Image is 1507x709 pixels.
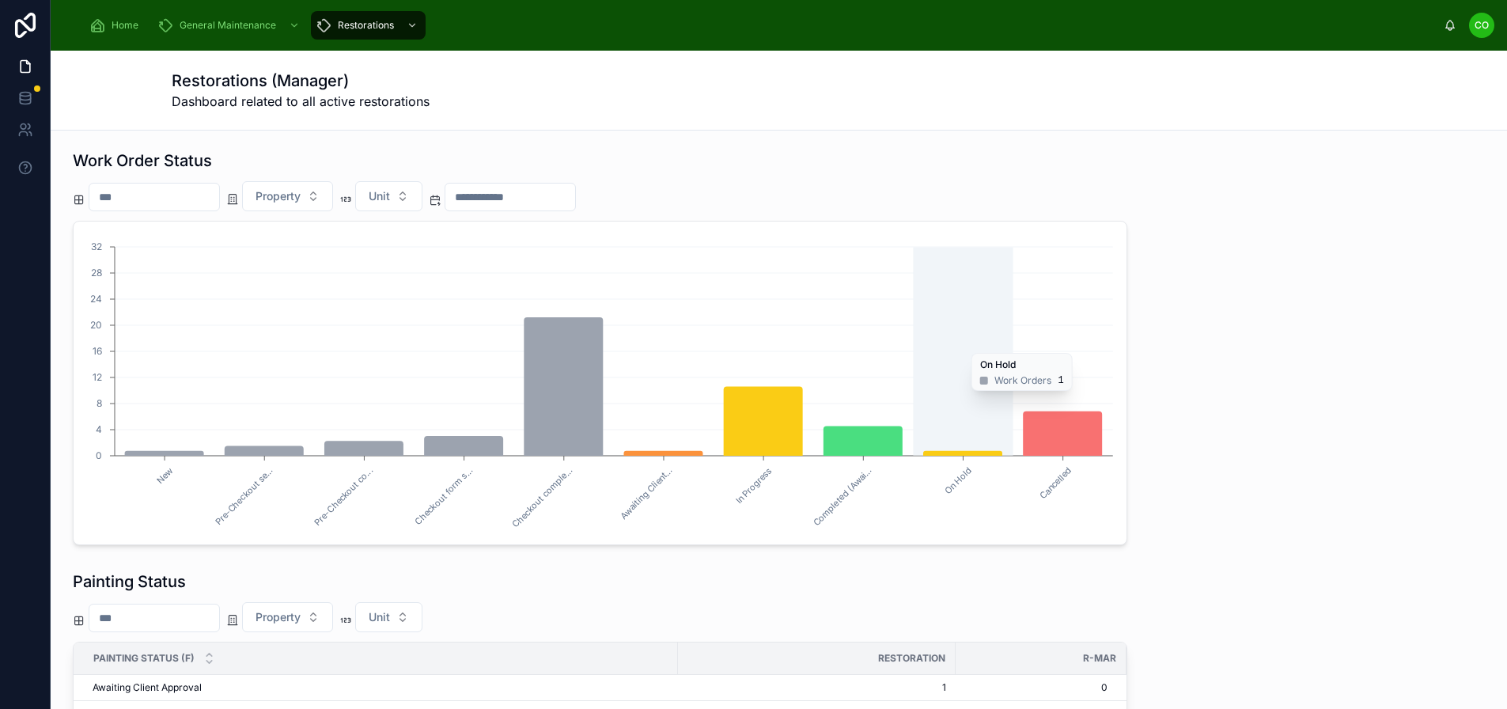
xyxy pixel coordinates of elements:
tspan: 0 [96,449,102,461]
td: 1 [678,675,956,701]
button: Select Button [242,181,333,211]
text: Pre-Checkout se... [213,465,275,527]
h1: Painting Status [73,571,186,593]
tspan: 12 [93,371,102,383]
button: Select Button [355,181,422,211]
text: New [154,465,175,486]
span: Unit [369,188,390,204]
text: Awaiting Client... [618,465,674,521]
text: On Hold [942,465,974,497]
a: Restorations [311,11,426,40]
span: Painting Status (F) [93,652,195,665]
tspan: 16 [93,345,102,357]
span: R-MAR [1083,652,1116,665]
h1: Work Order Status [73,150,212,172]
tspan: 8 [97,397,102,409]
text: Checkout form s... [413,465,475,527]
text: Pre-Checkout co... [312,465,375,528]
tspan: 28 [91,267,102,279]
img: App logo [63,25,64,26]
span: CO [1475,19,1489,32]
text: Completed (Awai... [811,465,874,529]
a: General Maintenance [153,11,308,40]
span: General Maintenance [180,19,276,32]
div: chart [83,231,1117,535]
span: Restoration [878,652,945,665]
h1: Restorations (Manager) [172,70,430,92]
tspan: 32 [91,241,102,252]
a: Home [85,11,150,40]
div: scrollable content [77,8,1444,43]
td: 0 [956,675,1126,701]
span: Home [112,19,138,32]
text: In Progress [733,465,774,506]
button: Select Button [242,602,333,632]
span: Property [256,188,301,204]
span: Property [256,609,301,625]
td: Awaiting Client Approval [74,675,678,701]
text: Cancelled [1037,465,1073,502]
button: Select Button [355,602,422,632]
tspan: 20 [90,319,102,331]
text: Checkout comple... [509,465,574,530]
span: Unit [369,609,390,625]
span: Dashboard related to all active restorations [172,92,430,111]
span: Restorations [338,19,394,32]
tspan: 24 [90,293,102,305]
tspan: 4 [96,423,102,435]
